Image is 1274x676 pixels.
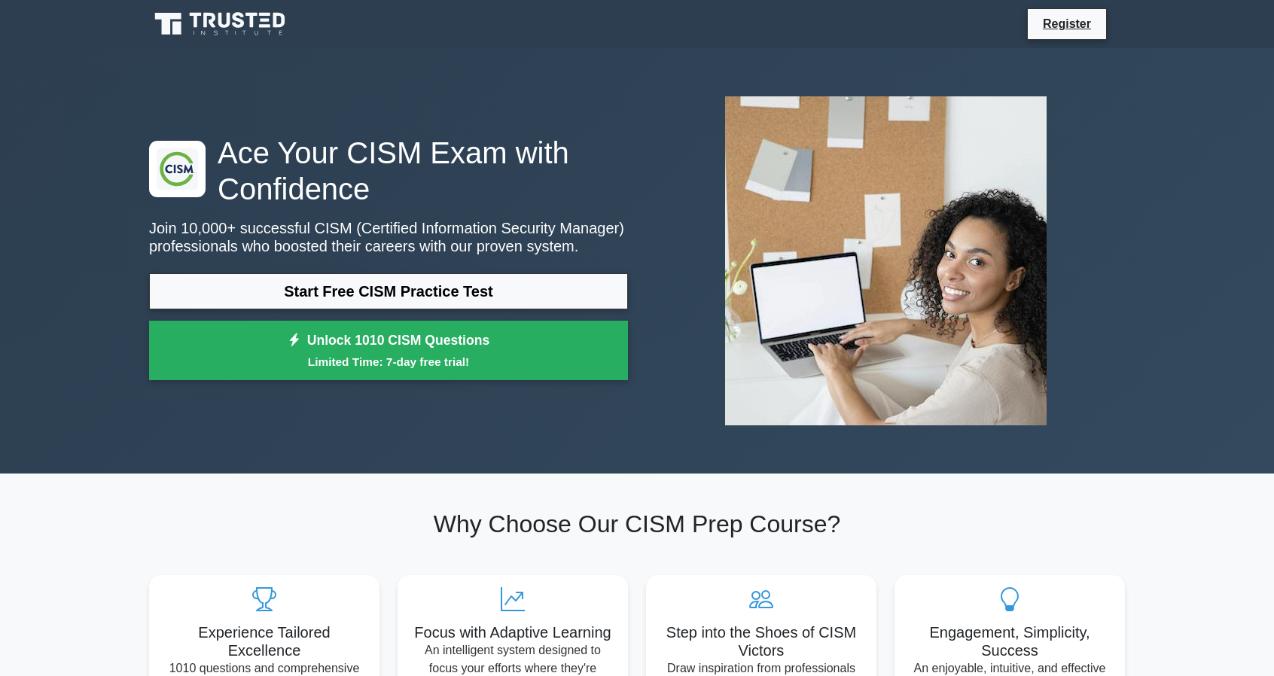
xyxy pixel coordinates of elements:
h2: Why Choose Our CISM Prep Course? [149,510,1125,538]
h1: Ace Your CISM Exam with Confidence [149,135,628,207]
small: Limited Time: 7-day free trial! [168,353,609,370]
h5: Experience Tailored Excellence [161,623,367,659]
p: Join 10,000+ successful CISM (Certified Information Security Manager) professionals who boosted t... [149,219,628,255]
a: Unlock 1010 CISM QuestionsLimited Time: 7-day free trial! [149,321,628,381]
h5: Focus with Adaptive Learning [410,623,616,641]
h5: Step into the Shoes of CISM Victors [658,623,864,659]
a: Register [1034,14,1100,33]
h5: Engagement, Simplicity, Success [907,623,1113,659]
a: Start Free CISM Practice Test [149,273,628,309]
